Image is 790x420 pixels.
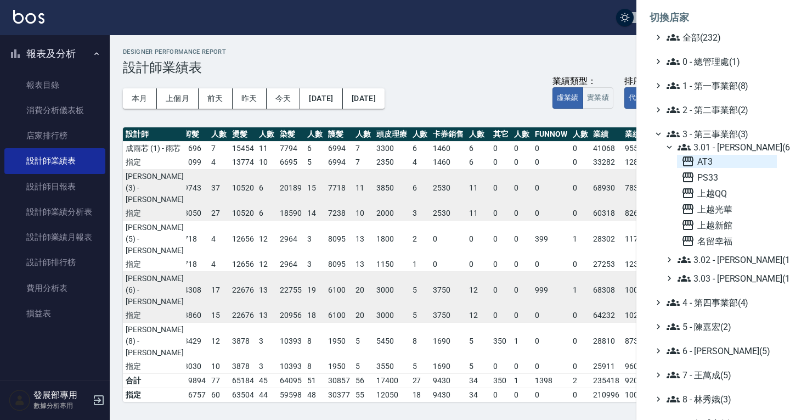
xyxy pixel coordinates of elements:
span: 上越QQ [681,187,772,200]
span: 3.03 - [PERSON_NAME](1) [678,272,772,285]
span: 3 - 第三事業部(3) [667,127,772,141]
li: 切換店家 [650,4,777,31]
span: 5 - 陳嘉宏(2) [667,320,772,333]
span: PS33 [681,171,772,184]
span: 2 - 第二事業部(2) [667,103,772,116]
span: 3.01 - [PERSON_NAME](6) [678,141,772,154]
span: 4 - 第四事業部(4) [667,296,772,309]
span: 全部(232) [667,31,772,44]
span: 上越光華 [681,203,772,216]
span: 上越新館 [681,219,772,232]
span: 3.02 - [PERSON_NAME](1) [678,253,772,266]
span: 8 - 林秀娥(3) [667,393,772,406]
span: 0 - 總管理處(1) [667,55,772,68]
span: 名留幸福 [681,234,772,248]
span: 6 - [PERSON_NAME](5) [667,344,772,357]
span: 1 - 第一事業部(8) [667,79,772,92]
span: AT3 [681,155,772,168]
span: 7 - 王萬成(5) [667,368,772,382]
